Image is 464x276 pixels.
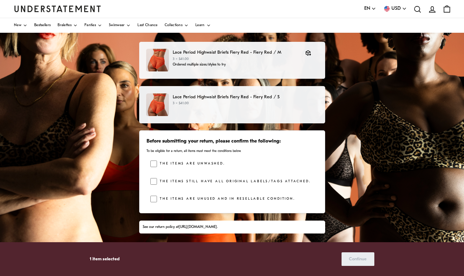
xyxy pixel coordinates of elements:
[364,5,370,13] span: EN
[34,24,51,27] span: Bestsellers
[143,224,321,230] div: See our return policy at .
[364,5,376,13] button: EN
[391,5,401,13] span: USD
[14,24,21,27] span: New
[173,49,298,56] p: Lace Period Highwaist Briefs Fiery Red - Fiery Red / M
[14,18,27,33] a: New
[84,18,102,33] a: Panties
[109,18,130,33] a: Swimwear
[58,18,77,33] a: Bralettes
[173,101,318,106] p: 3 × $41.00
[147,149,317,153] p: To be eligible for a return, all items must meet the conditions below.
[157,195,295,202] label: The items are unused and in resellable condition.
[146,49,169,71] img: lace-period-hiw-brief-fiery-red.jpg
[58,24,72,27] span: Bralettes
[165,18,188,33] a: Collections
[147,138,317,145] h3: Before submitting your return, please confirm the following:
[109,24,125,27] span: Swimwear
[383,5,407,13] button: USD
[137,18,157,33] a: Last Chance
[146,93,169,116] img: lace-period-hiw-brief-fiery-red.jpg
[195,24,205,27] span: Learn
[34,18,51,33] a: Bestsellers
[165,24,182,27] span: Collections
[137,24,157,27] span: Last Chance
[173,56,298,62] p: 3 × $41.00
[84,24,96,27] span: Panties
[157,160,225,167] label: The items are unwashed.
[157,178,310,185] label: The items still have all original labels/tags attached.
[173,62,298,68] p: Ordered multiple sizes/styles to try
[179,225,217,229] a: [URL][DOMAIN_NAME]
[14,6,101,12] a: Understatement Homepage
[173,93,318,101] p: Lace Period Highwaist Briefs Fiery Red - Fiery Red / S
[195,18,211,33] a: Learn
